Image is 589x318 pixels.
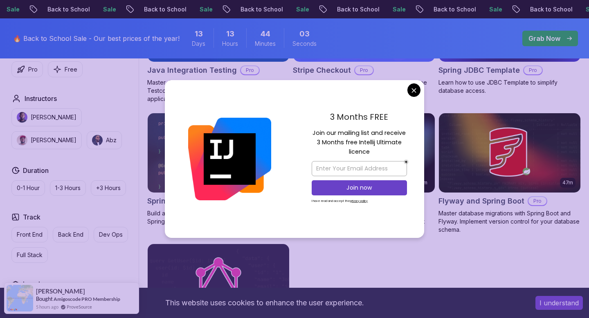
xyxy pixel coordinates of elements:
[147,78,290,103] p: Master Java integration testing with Spring Boot, Testcontainers, and WebTestClient for robust ap...
[438,65,520,76] h2: Spring JDBC Template
[92,135,103,146] img: instructor img
[261,28,270,40] span: 44 Minutes
[528,197,546,205] p: Pro
[147,209,290,226] p: Build a fully functional Product API from scratch with Spring Boot.
[190,5,216,13] p: Sale
[147,113,290,226] a: Spring Boot Product API card2.09hSpring Boot Product APIProBuild a fully functional Product API f...
[535,296,583,310] button: Accept cookies
[106,136,117,144] p: Abz
[11,131,82,149] button: instructor img[PERSON_NAME]
[13,34,180,43] p: 🔥 Back to School Sale - Our best prices of the year!
[562,179,573,186] p: 47m
[94,227,128,242] button: Dev Ops
[293,78,435,95] p: Accept payments from your customers with Stripe Checkout.
[148,113,289,193] img: Spring Boot Product API card
[299,28,310,40] span: 3 Seconds
[327,5,383,13] p: Back to School
[87,131,122,149] button: instructor imgAbz
[11,180,45,196] button: 0-1 Hour
[38,5,93,13] p: Back to School
[31,136,76,144] p: [PERSON_NAME]
[11,108,82,126] button: instructor img[PERSON_NAME]
[255,40,276,48] span: Minutes
[439,113,580,193] img: Flyway and Spring Boot card
[55,184,81,192] p: 1-3 Hours
[23,279,40,289] h2: Level
[17,184,40,192] p: 0-1 Hour
[17,112,27,123] img: instructor img
[54,296,120,302] a: Amigoscode PRO Membership
[147,195,234,207] h2: Spring Boot Product API
[520,5,576,13] p: Back to School
[524,66,542,74] p: Pro
[479,5,506,13] p: Sale
[48,61,83,77] button: Free
[36,303,58,310] span: 5 hours ago
[36,288,85,295] span: [PERSON_NAME]
[6,294,523,312] div: This website uses cookies to enhance the user experience.
[195,28,203,40] span: 13 Days
[528,34,560,43] p: Grab Now
[192,40,205,48] span: Days
[292,40,317,48] span: Seconds
[17,231,43,239] p: Front End
[53,227,89,242] button: Back End
[438,78,581,95] p: Learn how to use JDBC Template to simplify database access.
[222,40,238,48] span: Hours
[147,65,237,76] h2: Java Integration Testing
[65,65,77,74] p: Free
[28,65,38,74] p: Pro
[67,303,92,310] a: ProveSource
[355,66,373,74] p: Pro
[231,5,286,13] p: Back to School
[7,285,33,311] img: provesource social proof notification image
[23,212,40,222] h2: Track
[11,227,48,242] button: Front End
[241,66,259,74] p: Pro
[36,296,53,302] span: Bought
[11,61,43,77] button: Pro
[17,251,43,259] p: Full Stack
[50,180,86,196] button: 1-3 Hours
[286,5,312,13] p: Sale
[11,247,48,263] button: Full Stack
[93,5,119,13] p: Sale
[438,209,581,234] p: Master database migrations with Spring Boot and Flyway. Implement version control for your databa...
[293,65,351,76] h2: Stripe Checkout
[58,231,83,239] p: Back End
[23,166,49,175] h2: Duration
[91,180,126,196] button: +3 Hours
[438,195,524,207] h2: Flyway and Spring Boot
[96,184,121,192] p: +3 Hours
[99,231,123,239] p: Dev Ops
[31,113,76,121] p: [PERSON_NAME]
[226,28,234,40] span: 13 Hours
[17,135,27,146] img: instructor img
[134,5,190,13] p: Back to School
[438,113,581,234] a: Flyway and Spring Boot card47mFlyway and Spring BootProMaster database migrations with Spring Boo...
[383,5,409,13] p: Sale
[424,5,479,13] p: Back to School
[25,94,57,103] h2: Instructors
